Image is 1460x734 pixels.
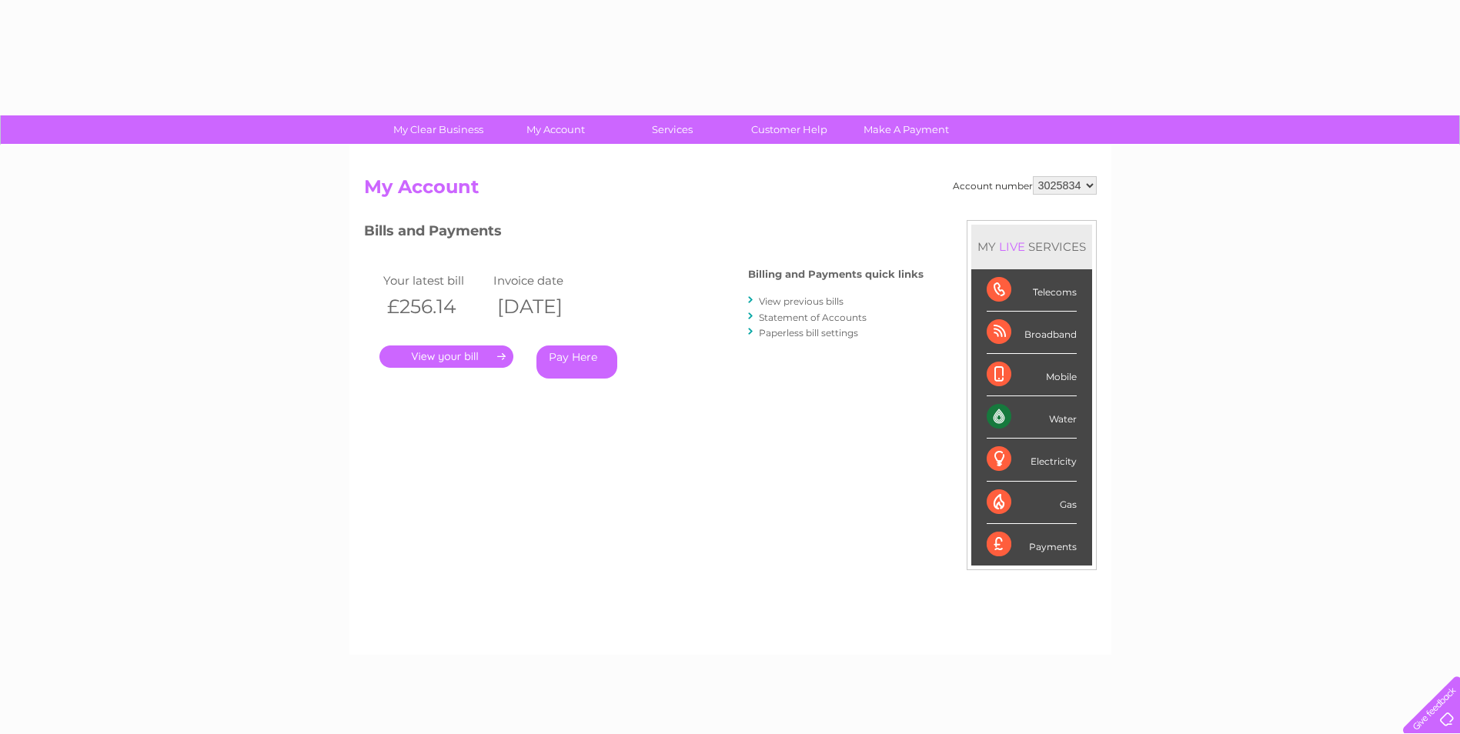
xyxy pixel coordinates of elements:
[536,345,617,379] a: Pay Here
[489,291,600,322] th: [DATE]
[489,270,600,291] td: Invoice date
[492,115,619,144] a: My Account
[759,295,844,307] a: View previous bills
[609,115,736,144] a: Services
[987,524,1077,566] div: Payments
[379,270,490,291] td: Your latest bill
[379,291,490,322] th: £256.14
[726,115,853,144] a: Customer Help
[987,439,1077,481] div: Electricity
[364,220,924,247] h3: Bills and Payments
[971,225,1092,269] div: MY SERVICES
[987,312,1077,354] div: Broadband
[375,115,502,144] a: My Clear Business
[987,482,1077,524] div: Gas
[953,176,1097,195] div: Account number
[987,396,1077,439] div: Water
[843,115,970,144] a: Make A Payment
[996,239,1028,254] div: LIVE
[759,312,867,323] a: Statement of Accounts
[987,354,1077,396] div: Mobile
[987,269,1077,312] div: Telecoms
[759,327,858,339] a: Paperless bill settings
[379,345,513,368] a: .
[364,176,1097,205] h2: My Account
[748,269,924,280] h4: Billing and Payments quick links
